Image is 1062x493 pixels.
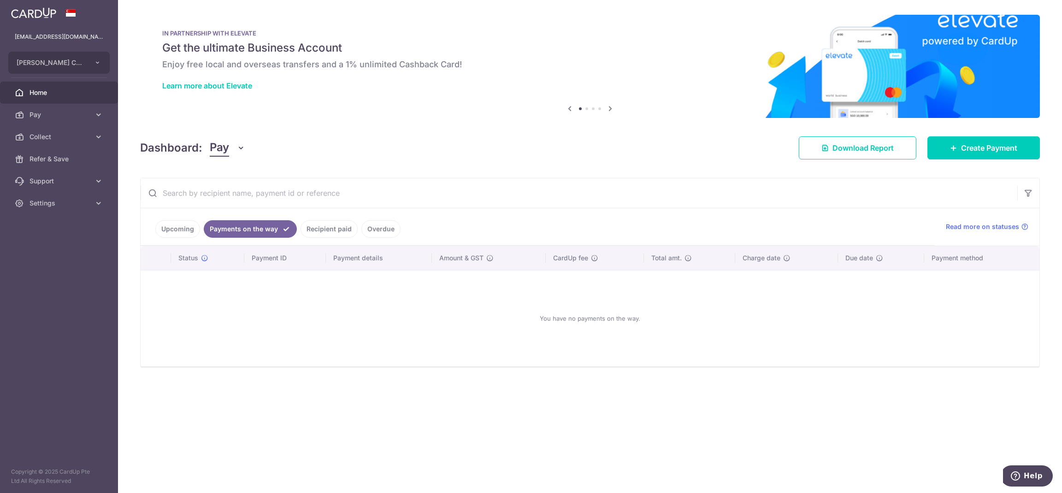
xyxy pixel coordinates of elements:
img: CardUp [11,7,56,18]
th: Payment method [924,246,1039,270]
span: Status [178,253,198,263]
span: Charge date [743,253,780,263]
img: Renovation banner [140,15,1040,118]
a: Create Payment [927,136,1040,159]
button: Pay [210,139,245,157]
p: [EMAIL_ADDRESS][DOMAIN_NAME] [15,32,103,41]
span: Due date [845,253,873,263]
span: Home [29,88,90,97]
th: Payment details [326,246,432,270]
iframe: Opens a widget where you can find more information [1003,465,1053,488]
span: Support [29,176,90,186]
h5: Get the ultimate Business Account [162,41,1018,55]
a: Read more on statuses [946,222,1028,231]
a: Payments on the way [204,220,297,238]
p: IN PARTNERSHIP WITH ELEVATE [162,29,1018,37]
span: Download Report [832,142,894,153]
h4: Dashboard: [140,140,202,156]
span: Total amt. [651,253,682,263]
span: CardUp fee [553,253,588,263]
span: [PERSON_NAME] CUE PTE. LTD. [17,58,85,67]
a: Overdue [361,220,401,238]
span: Amount & GST [439,253,484,263]
span: Pay [210,139,229,157]
span: Pay [29,110,90,119]
h6: Enjoy free local and overseas transfers and a 1% unlimited Cashback Card! [162,59,1018,70]
button: [PERSON_NAME] CUE PTE. LTD. [8,52,110,74]
span: Collect [29,132,90,141]
a: Download Report [799,136,916,159]
span: Create Payment [961,142,1017,153]
a: Upcoming [155,220,200,238]
th: Payment ID [244,246,326,270]
span: Refer & Save [29,154,90,164]
span: Read more on statuses [946,222,1019,231]
div: You have no payments on the way. [152,278,1028,359]
span: Settings [29,199,90,208]
a: Learn more about Elevate [162,81,252,90]
a: Recipient paid [301,220,358,238]
input: Search by recipient name, payment id or reference [141,178,1017,208]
